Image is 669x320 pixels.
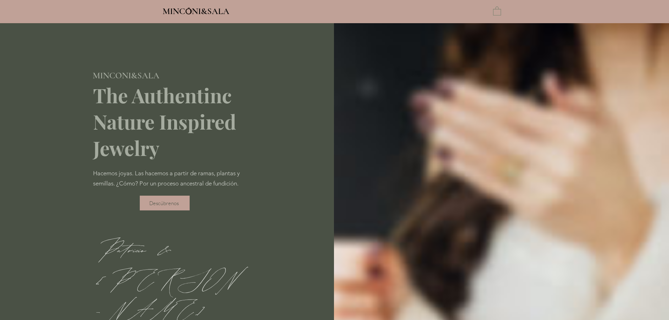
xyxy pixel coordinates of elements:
span: Hacemos joyas. Las hacemos a partir de ramas, plantas y semillas. ¿Cómo? Por un proceso ancestral... [93,170,240,187]
img: Minconi Sala [186,7,192,14]
span: Descúbrenos [149,200,179,207]
span: The Authentinc Nature Inspired Jewelry [93,82,236,161]
a: Descúbrenos [140,196,190,210]
span: MINCONI&SALA [93,70,159,81]
a: MINCONI&SALA [163,5,229,16]
span: MINCONI&SALA [163,6,229,17]
a: MINCONI&SALA [93,69,159,80]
